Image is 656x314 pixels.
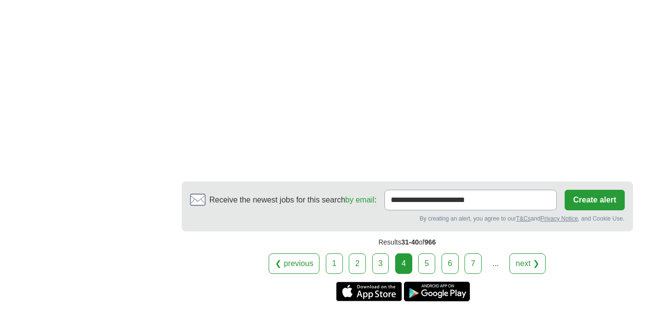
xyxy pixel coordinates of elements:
a: 7 [465,253,482,274]
a: T&Cs [516,215,530,222]
div: 4 [395,253,412,274]
a: by email [345,196,375,204]
a: 3 [372,253,389,274]
a: Get the Android app [404,282,470,301]
div: By creating an alert, you agree to our and , and Cookie Use. [190,214,625,223]
a: Get the iPhone app [336,282,402,301]
a: 1 [326,253,343,274]
button: Create alert [565,190,624,210]
a: Privacy Notice [540,215,578,222]
div: ... [486,254,505,273]
span: 31-40 [401,238,419,246]
a: next ❯ [509,253,546,274]
a: 2 [349,253,366,274]
a: 5 [418,253,435,274]
span: 966 [424,238,436,246]
a: ❮ previous [269,253,319,274]
div: Results of [182,231,633,253]
span: Receive the newest jobs for this search : [210,194,377,206]
a: 6 [442,253,459,274]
